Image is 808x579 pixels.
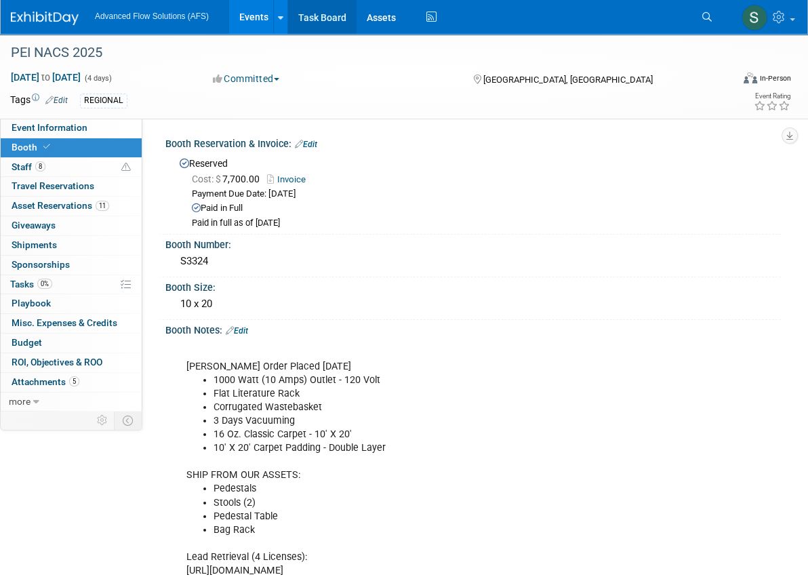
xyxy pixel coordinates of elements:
[214,523,649,537] li: Bag Rack
[12,239,57,250] span: Shipments
[43,143,50,151] i: Booth reservation complete
[12,161,45,172] span: Staff
[12,180,94,191] span: Travel Reservations
[670,71,792,91] div: Event Format
[192,174,265,184] span: 7,700.00
[69,376,79,386] span: 5
[1,275,142,294] a: Tasks0%
[12,122,87,133] span: Event Information
[11,12,79,25] img: ExhibitDay
[12,298,51,308] span: Playbook
[1,197,142,216] a: Asset Reservations11
[214,441,649,455] li: 10' X 20' Carpet Padding - Double Layer
[1,256,142,275] a: Sponsorships
[759,73,791,83] div: In-Person
[12,142,53,153] span: Booth
[214,374,649,387] li: 1000 Watt (10 Amps) Outlet - 120 Volt
[1,138,142,157] a: Booth
[214,387,649,401] li: Flat Literature Rack
[165,320,781,338] div: Booth Notes:
[165,277,781,294] div: Booth Size:
[742,5,767,31] img: Steve McAnally
[192,174,222,184] span: Cost: $
[226,326,248,336] a: Edit
[1,177,142,196] a: Travel Reservations
[12,376,79,387] span: Attachments
[39,72,52,83] span: to
[176,251,771,272] div: S3324
[214,414,649,428] li: 3 Days Vacuuming
[192,202,771,215] div: Paid in Full
[96,201,109,211] span: 11
[45,96,68,105] a: Edit
[83,74,112,83] span: (4 days)
[208,72,285,85] button: Committed
[1,216,142,235] a: Giveaways
[12,200,109,211] span: Asset Reservations
[176,294,771,315] div: 10 x 20
[214,428,649,441] li: 16 Oz. Classic Carpet - 10' X 20'
[165,235,781,252] div: Booth Number:
[744,73,757,83] img: Format-Inperson.png
[12,259,70,270] span: Sponsorships
[1,236,142,255] a: Shipments
[192,188,771,201] div: Payment Due Date: [DATE]
[1,158,142,177] a: Staff8
[214,482,649,496] li: Pedestals
[35,161,45,172] span: 8
[1,393,142,412] a: more
[9,396,31,407] span: more
[754,93,790,100] div: Event Rating
[12,220,56,231] span: Giveaways
[1,294,142,313] a: Playbook
[1,314,142,333] a: Misc. Expenses & Credits
[214,496,649,510] li: Stools (2)
[1,119,142,138] a: Event Information
[95,12,209,21] span: Advanced Flow Solutions (AFS)
[176,153,771,230] div: Reserved
[1,353,142,372] a: ROI, Objectives & ROO
[214,401,649,414] li: Corrugated Wastebasket
[37,279,52,289] span: 0%
[6,41,715,65] div: PEI NACS 2025
[91,412,115,429] td: Personalize Event Tab Strip
[192,218,771,229] div: Paid in full as of [DATE]
[115,412,142,429] td: Toggle Event Tabs
[1,373,142,392] a: Attachments5
[214,510,649,523] li: Pedestal Table
[10,279,52,289] span: Tasks
[80,94,127,108] div: REGIONAL
[10,71,81,83] span: [DATE] [DATE]
[267,174,312,184] a: Invoice
[12,357,102,367] span: ROI, Objectives & ROO
[165,134,781,151] div: Booth Reservation & Invoice:
[1,334,142,353] a: Budget
[483,75,653,85] span: [GEOGRAPHIC_DATA], [GEOGRAPHIC_DATA]
[121,161,131,174] span: Potential Scheduling Conflict -- at least one attendee is tagged in another overlapping event.
[295,140,317,149] a: Edit
[12,337,42,348] span: Budget
[12,317,117,328] span: Misc. Expenses & Credits
[10,93,68,108] td: Tags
